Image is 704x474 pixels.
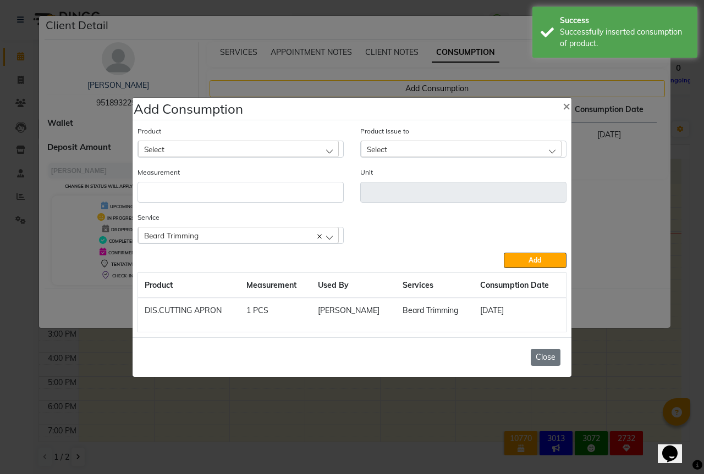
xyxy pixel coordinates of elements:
[396,273,474,298] th: Services
[560,15,689,26] div: Success
[144,231,199,240] span: Beard Trimming
[138,273,240,298] th: Product
[563,97,570,114] span: ×
[240,273,311,298] th: Measurement
[360,126,409,136] label: Product Issue to
[144,144,164,154] span: Select
[137,126,161,136] label: Product
[531,349,560,366] button: Close
[240,298,311,323] td: 1 PCS
[396,298,474,323] td: Beard Trimming
[137,213,159,222] label: Service
[658,430,693,463] iframe: chat widget
[367,144,387,154] span: Select
[474,298,566,323] td: [DATE]
[137,168,180,177] label: Measurement
[138,298,240,323] td: DIS.CUTTING APRON
[311,273,396,298] th: Used By
[529,256,541,264] span: Add
[474,273,566,298] th: Consumption Date
[311,298,396,323] td: [PERSON_NAME]
[360,168,373,177] label: Unit
[560,26,689,49] div: Successfully inserted consumption of product.
[504,253,566,268] button: Add
[134,99,243,119] h4: Add Consumption
[554,90,579,121] button: Close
